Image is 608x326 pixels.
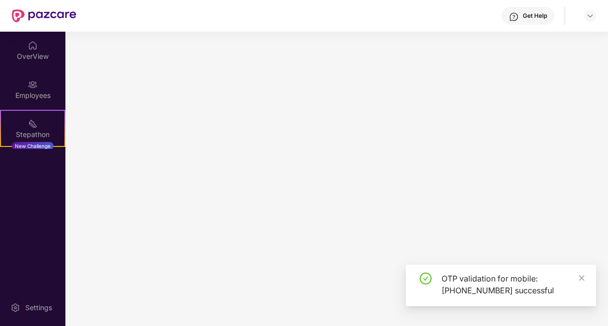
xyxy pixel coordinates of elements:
div: Settings [22,303,55,313]
img: svg+xml;base64,PHN2ZyBpZD0iU2V0dGluZy0yMHgyMCIgeG1sbnM9Imh0dHA6Ly93d3cudzMub3JnLzIwMDAvc3ZnIiB3aW... [10,303,20,313]
div: Stepathon [1,130,64,140]
span: close [578,275,585,281]
img: svg+xml;base64,PHN2ZyBpZD0iSG9tZSIgeG1sbnM9Imh0dHA6Ly93d3cudzMub3JnLzIwMDAvc3ZnIiB3aWR0aD0iMjAiIG... [28,41,38,50]
span: check-circle [420,273,432,284]
img: svg+xml;base64,PHN2ZyB4bWxucz0iaHR0cDovL3d3dy53My5vcmcvMjAwMC9zdmciIHdpZHRoPSIyMSIgaGVpZ2h0PSIyMC... [28,119,38,129]
img: New Pazcare Logo [12,9,76,22]
div: Get Help [523,12,547,20]
img: svg+xml;base64,PHN2ZyBpZD0iSGVscC0zMngzMiIgeG1sbnM9Imh0dHA6Ly93d3cudzMub3JnLzIwMDAvc3ZnIiB3aWR0aD... [509,12,519,22]
img: svg+xml;base64,PHN2ZyBpZD0iRW1wbG95ZWVzIiB4bWxucz0iaHR0cDovL3d3dy53My5vcmcvMjAwMC9zdmciIHdpZHRoPS... [28,80,38,90]
img: svg+xml;base64,PHN2ZyBpZD0iRHJvcGRvd24tMzJ4MzIiIHhtbG5zPSJodHRwOi8vd3d3LnczLm9yZy8yMDAwL3N2ZyIgd2... [586,12,594,20]
div: New Challenge [12,142,54,150]
div: OTP validation for mobile: [PHONE_NUMBER] successful [442,273,584,296]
